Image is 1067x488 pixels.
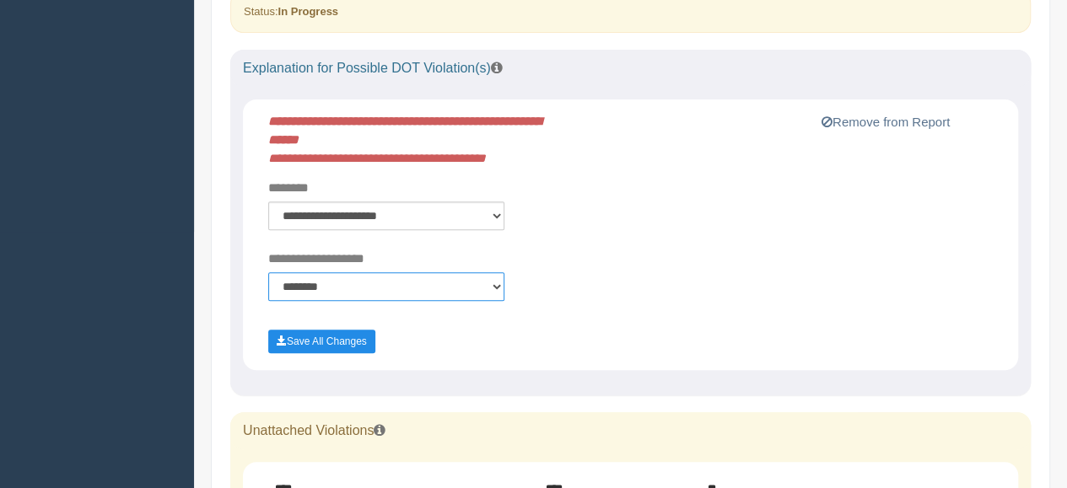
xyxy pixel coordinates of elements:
[230,412,1031,449] div: Unattached Violations
[268,330,375,353] button: Save
[278,5,338,18] strong: In Progress
[230,50,1031,87] div: Explanation for Possible DOT Violation(s)
[816,112,955,132] button: Remove from Report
